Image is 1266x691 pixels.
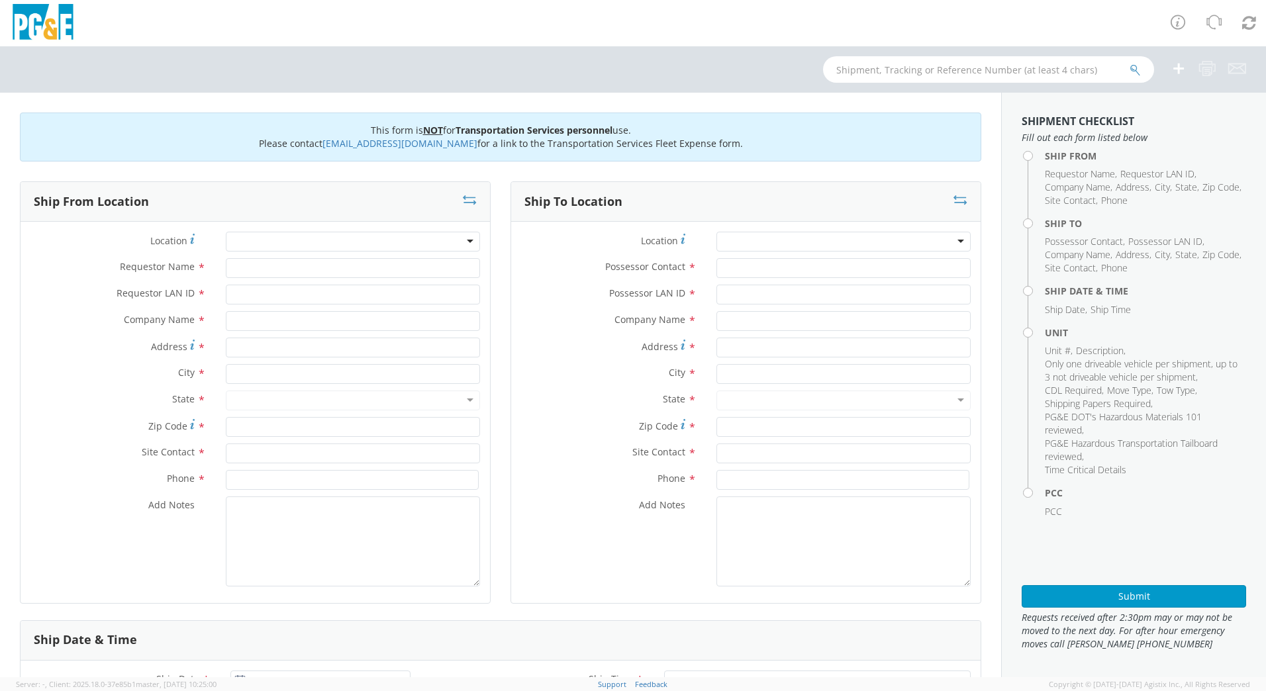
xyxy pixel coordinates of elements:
li: , [1045,248,1112,261]
span: Shipping Papers Required [1045,397,1151,410]
li: , [1107,384,1153,397]
span: State [172,392,195,405]
a: Feedback [635,679,667,689]
li: , [1120,167,1196,181]
a: Support [598,679,626,689]
span: Zip Code [639,420,678,432]
strong: Shipment Checklist [1022,114,1134,128]
span: Address [642,340,678,353]
span: Only one driveable vehicle per shipment, up to 3 not driveable vehicle per shipment [1045,357,1238,383]
span: Client: 2025.18.0-37e85b1 [49,679,217,689]
span: Copyright © [DATE]-[DATE] Agistix Inc., All Rights Reserved [1049,679,1250,690]
li: , [1045,384,1104,397]
span: State [1175,248,1197,261]
span: Phone [1101,194,1128,207]
li: , [1045,303,1087,316]
h4: PCC [1045,488,1246,498]
a: [EMAIL_ADDRESS][DOMAIN_NAME] [322,137,477,150]
span: Requestor Name [120,260,195,273]
li: , [1045,181,1112,194]
span: Location [641,234,678,247]
li: , [1116,181,1151,194]
span: Zip Code [148,420,187,432]
span: Possessor Contact [1045,235,1123,248]
li: , [1128,235,1204,248]
span: Possessor LAN ID [1128,235,1202,248]
span: PCC [1045,505,1062,518]
span: Ship Date [156,672,199,685]
span: City [1155,248,1170,261]
input: Shipment, Tracking or Reference Number (at least 4 chars) [823,56,1154,83]
span: Site Contact [632,445,685,458]
span: State [663,392,685,405]
span: Zip Code [1202,248,1240,261]
span: Requestor Name [1045,167,1115,180]
h3: Ship To Location [524,195,622,208]
li: , [1076,344,1126,357]
span: PG&E Hazardous Transportation Tailboard reviewed [1045,437,1218,463]
li: , [1175,248,1199,261]
span: Requestor LAN ID [117,287,195,299]
span: City [178,366,195,379]
h3: Ship Date & Time [34,633,137,647]
span: Tow Type [1157,384,1195,396]
span: Zip Code [1202,181,1240,193]
li: , [1155,248,1172,261]
li: , [1045,344,1073,357]
span: , [45,679,47,689]
li: , [1157,384,1197,397]
span: master, [DATE] 10:25:00 [136,679,217,689]
span: Server: - [16,679,47,689]
li: , [1045,397,1153,410]
h3: Ship From Location [34,195,149,208]
b: Transportation Services personnel [456,124,612,136]
button: Submit [1022,585,1246,608]
span: Company Name [614,313,685,326]
span: Requestor LAN ID [1120,167,1194,180]
span: Possessor LAN ID [609,287,685,299]
span: Requests received after 2:30pm may or may not be moved to the next day. For after hour emergency ... [1022,611,1246,651]
img: pge-logo-06675f144f4cfa6a6814.png [10,4,76,43]
span: City [669,366,685,379]
span: Fill out each form listed below [1022,131,1246,144]
u: NOT [423,124,443,136]
li: , [1045,357,1243,384]
span: Phone [167,472,195,484]
span: Site Contact [142,445,195,458]
span: Site Contact [1045,261,1096,274]
h4: Ship Date & Time [1045,286,1246,296]
span: Ship Time [1091,303,1131,316]
span: Address [1116,181,1149,193]
li: , [1045,261,1098,275]
h4: Unit [1045,328,1246,338]
span: Address [151,340,187,353]
span: Company Name [1045,181,1110,193]
li: , [1045,437,1243,463]
h4: Ship From [1045,151,1246,161]
span: Ship Time [589,672,633,685]
li: , [1116,248,1151,261]
div: This form is for use. Please contact for a link to the Transportation Services Fleet Expense form. [20,113,981,161]
span: PG&E DOT's Hazardous Materials 101 reviewed [1045,410,1202,436]
span: Possessor Contact [605,260,685,273]
li: , [1175,181,1199,194]
span: CDL Required [1045,384,1102,396]
span: Move Type [1107,384,1151,396]
span: Time Critical Details [1045,463,1126,476]
span: Add Notes [639,498,685,511]
span: State [1175,181,1197,193]
span: Company Name [1045,248,1110,261]
li: , [1202,248,1242,261]
li: , [1155,181,1172,194]
li: , [1045,167,1117,181]
span: Site Contact [1045,194,1096,207]
span: Company Name [124,313,195,326]
span: Address [1116,248,1149,261]
li: , [1045,410,1243,437]
li: , [1202,181,1242,194]
h4: Ship To [1045,218,1246,228]
li: , [1045,194,1098,207]
span: City [1155,181,1170,193]
span: Location [150,234,187,247]
span: Phone [1101,261,1128,274]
